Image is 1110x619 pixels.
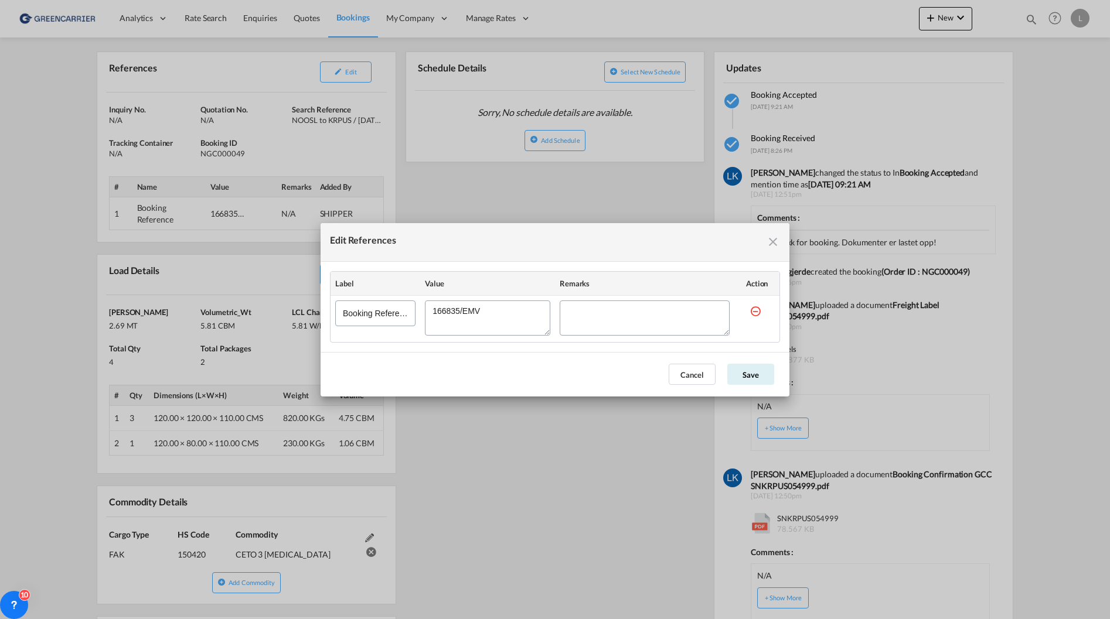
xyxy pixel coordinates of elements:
md-icon: icon-minus-circle-outline red-400-fg s20 cursor mr-5 [750,305,761,317]
th: Value [420,272,555,296]
md-dialog: Edit References [321,223,789,396]
th: Action [734,272,779,296]
md-icon: icon-close fg-AAA8AD cursor [766,235,780,249]
div: Edit References [330,232,396,252]
body: Editor, editor4 [12,12,268,24]
th: Label [331,272,420,296]
button: Save [727,364,774,385]
input: Booking Reference [335,300,416,326]
button: Cancel [669,364,716,385]
th: Remarks [555,272,734,296]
